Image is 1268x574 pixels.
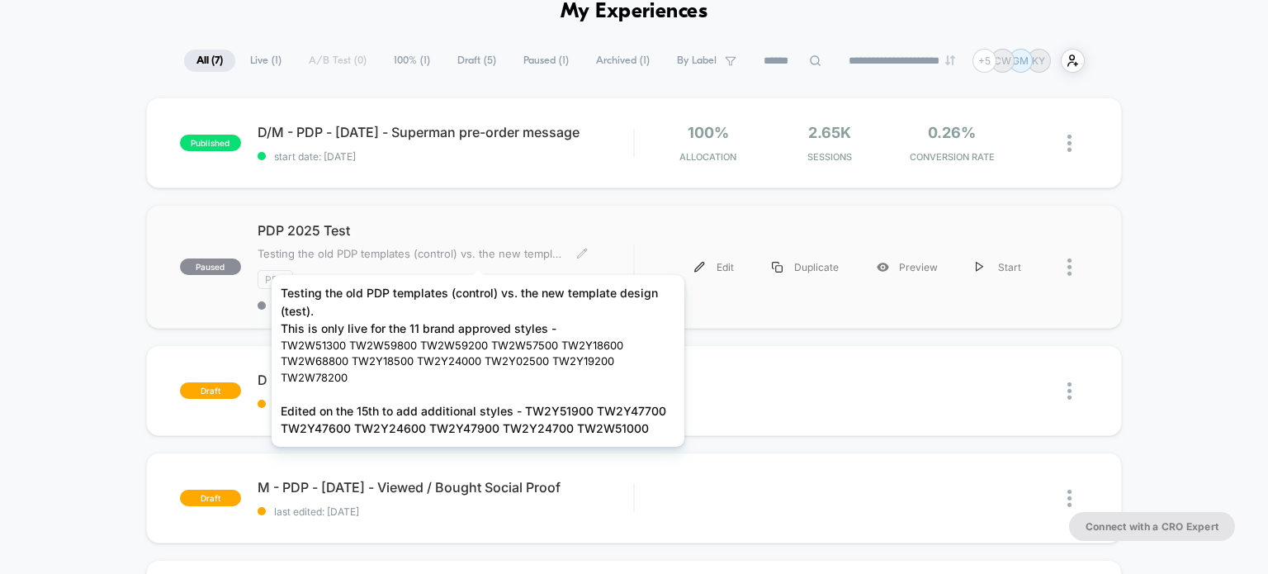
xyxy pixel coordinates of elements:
[957,249,1040,286] div: Start
[180,490,241,506] span: draft
[258,479,634,496] span: M - PDP - [DATE] - Viewed / Bought Social Proof
[808,124,851,141] span: 2.65k
[584,50,662,72] span: Archived ( 1 )
[945,55,955,65] img: end
[1067,259,1072,276] img: close
[258,270,293,289] span: PDP
[1012,55,1029,67] p: GM
[895,151,1009,163] span: CONVERSION RATE
[772,262,783,273] img: menu
[753,249,858,286] div: Duplicate
[1069,512,1235,541] button: Connect with a CRO Expert
[258,505,634,518] span: last edited: [DATE]
[1067,382,1072,400] img: close
[258,150,634,163] span: start date: [DATE]
[994,55,1011,67] p: CW
[258,247,564,260] span: Testing the old PDP templates (control) vs. the new template design (test). This is only live for...
[677,55,717,67] span: By Label
[972,49,996,73] div: + 5
[258,372,634,388] span: D - PDP - [DATE] - Viewed / Bought Social Proof
[381,50,442,72] span: 100% ( 1 )
[180,135,241,151] span: published
[1067,135,1072,152] img: close
[258,398,634,410] span: last edited: [DATE]
[858,249,957,286] div: Preview
[258,124,634,140] span: D/M - PDP - [DATE] - Superman pre-order message
[679,151,736,163] span: Allocation
[445,50,509,72] span: Draft ( 5 )
[1067,490,1072,507] img: close
[238,50,294,72] span: Live ( 1 )
[773,151,887,163] span: Sessions
[688,124,729,141] span: 100%
[258,299,634,311] span: start date: [DATE]
[976,262,984,273] img: menu
[675,249,753,286] div: Edit
[180,382,241,399] span: draft
[511,50,581,72] span: Paused ( 1 )
[694,262,705,273] img: menu
[1032,55,1045,67] p: KY
[184,50,235,72] span: All ( 7 )
[928,124,976,141] span: 0.26%
[258,222,634,239] span: PDP 2025 Test
[180,259,241,275] span: paused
